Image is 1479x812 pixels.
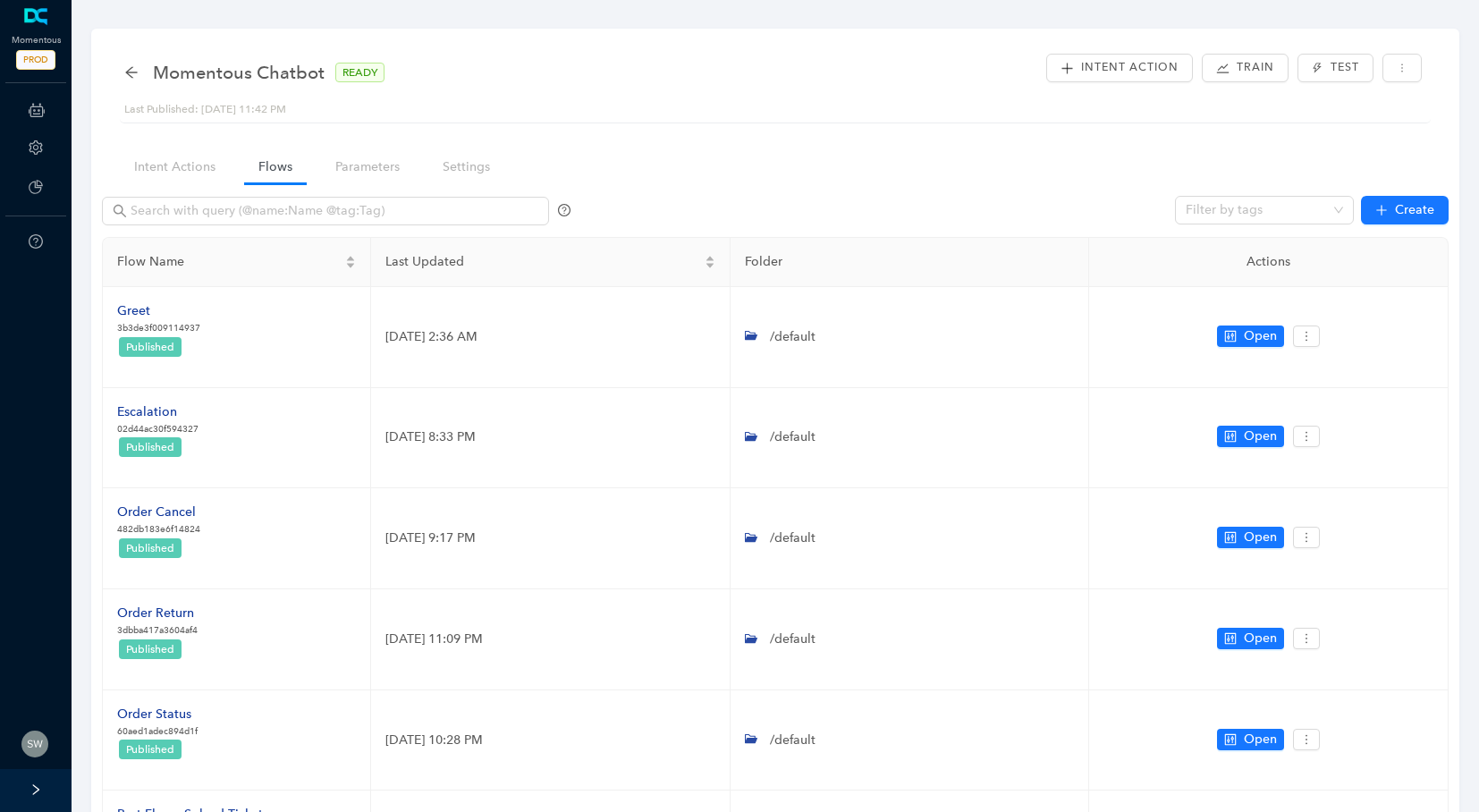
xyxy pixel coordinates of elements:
[126,341,174,353] span: Published
[1297,54,1373,82] button: thunderboltTest
[1224,733,1237,746] span: control
[1293,426,1320,447] button: more
[1293,729,1320,750] button: more
[1046,54,1193,82] button: plusIntent Action
[1217,326,1284,347] button: controlOpen
[766,530,816,546] span: /default
[117,503,200,522] div: Order Cancel
[244,150,307,183] a: Flows
[1293,628,1320,649] button: more
[1216,62,1230,75] span: stock
[117,522,200,537] p: 482db183e6f14824
[1217,527,1284,548] button: controlOpen
[126,643,174,656] span: Published
[117,321,200,335] p: 3b3de3f009114937
[29,180,43,194] span: pie-chart
[1300,632,1313,645] span: more
[371,488,731,589] td: [DATE] 9:17 PM
[29,234,43,249] span: question-circle
[745,329,757,342] span: folder-open
[131,201,524,221] input: Search with query (@name:Name @tag:Tag)
[1300,733,1313,746] span: more
[1244,326,1277,346] span: Open
[428,150,504,183] a: Settings
[1217,426,1284,447] button: controlOpen
[1300,330,1313,343] span: more
[126,441,174,453] span: Published
[120,150,230,183] a: Intent Actions
[1202,54,1289,82] button: stock Train
[117,604,198,623] div: Order Return
[1331,59,1359,76] span: Test
[1224,632,1237,645] span: control
[1382,54,1422,82] button: more
[117,252,342,272] span: Flow Name
[1217,628,1284,649] button: controlOpen
[124,101,1426,118] div: Last Published: [DATE] 11:42 PM
[113,204,127,218] span: search
[126,542,174,554] span: Published
[1244,427,1277,446] span: Open
[117,301,200,321] div: Greet
[1300,531,1313,544] span: more
[745,531,757,544] span: folder-open
[1397,63,1407,73] span: more
[153,58,325,87] span: Momentous Chatbot
[103,238,371,287] th: Flow Name
[1224,330,1237,343] span: control
[745,430,757,443] span: folder-open
[1361,196,1449,224] button: plusCreate
[745,732,757,745] span: folder-open
[385,252,701,272] span: Last Updated
[766,732,816,748] span: /default
[1237,59,1274,76] span: Train
[371,287,731,388] td: [DATE] 2:36 AM
[16,50,55,70] span: PROD
[1395,200,1434,220] span: Create
[321,150,414,183] a: Parameters
[1224,531,1237,544] span: control
[371,388,731,489] td: [DATE] 8:33 PM
[371,589,731,690] td: [DATE] 11:09 PM
[371,238,731,287] th: Last Updated
[117,724,198,739] p: 60aed1adec894d1f
[1375,204,1388,216] span: plus
[1244,629,1277,648] span: Open
[21,731,48,757] img: 922e2fe2b7ed9cd1c34f69146fc969d2
[117,422,199,436] p: 02d44ac30f594327
[126,743,174,756] span: Published
[117,402,199,422] div: Escalation
[731,238,1090,287] th: Folder
[1224,430,1237,443] span: control
[1061,62,1074,75] span: plus
[766,631,816,647] span: /default
[1217,729,1284,750] button: controlOpen
[117,623,198,638] p: 3dbba417a3604af4
[371,690,731,791] td: [DATE] 10:28 PM
[745,632,757,645] span: folder-open
[1293,527,1320,548] button: more
[1081,59,1179,76] span: Intent Action
[766,429,816,444] span: /default
[124,65,139,80] span: arrow-left
[124,65,139,80] div: back
[117,705,198,724] div: Order Status
[1089,238,1449,287] th: Actions
[1293,326,1320,347] button: more
[1300,430,1313,443] span: more
[558,204,570,216] span: question-circle
[1312,63,1323,73] span: thunderbolt
[766,329,816,344] span: /default
[335,63,385,82] span: READY
[29,140,43,155] span: setting
[1244,528,1277,547] span: Open
[1244,730,1277,749] span: Open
